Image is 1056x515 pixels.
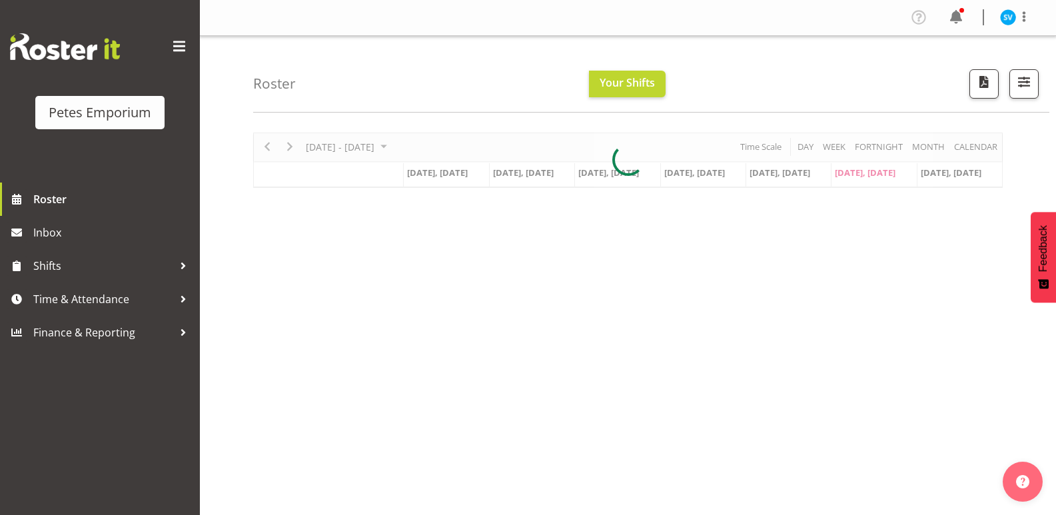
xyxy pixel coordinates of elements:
img: sasha-vandervalk6911.jpg [1000,9,1016,25]
span: Shifts [33,256,173,276]
span: Finance & Reporting [33,322,173,342]
span: Feedback [1037,225,1049,272]
button: Filter Shifts [1009,69,1039,99]
span: Inbox [33,223,193,243]
h4: Roster [253,76,296,91]
div: Petes Emporium [49,103,151,123]
span: Your Shifts [600,75,655,90]
button: Your Shifts [589,71,666,97]
img: Rosterit website logo [10,33,120,60]
span: Time & Attendance [33,289,173,309]
img: help-xxl-2.png [1016,475,1029,488]
button: Feedback - Show survey [1031,212,1056,302]
span: Roster [33,189,193,209]
button: Download a PDF of the roster according to the set date range. [969,69,999,99]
